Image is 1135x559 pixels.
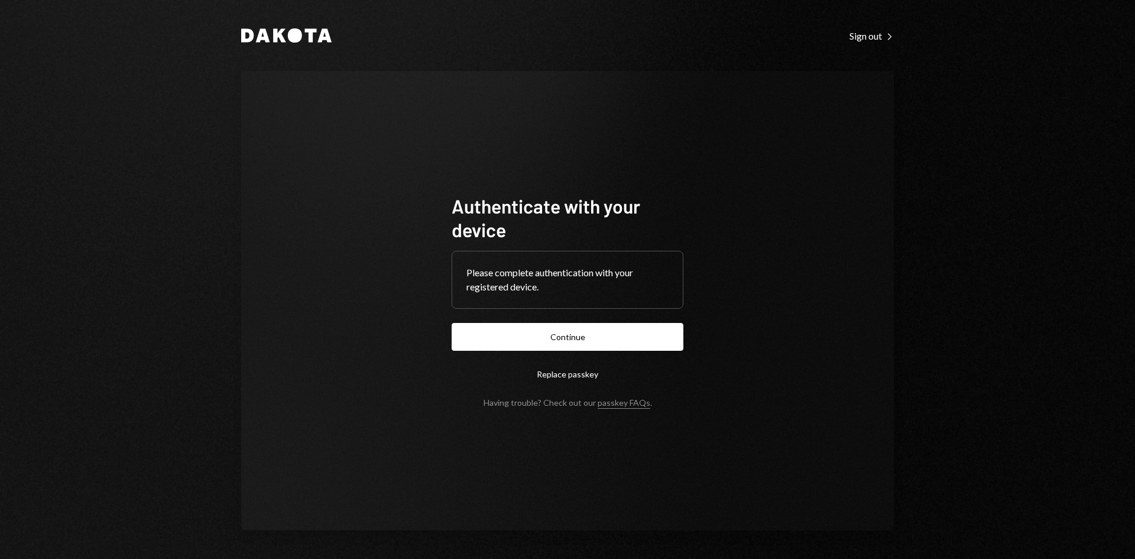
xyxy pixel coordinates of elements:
[452,194,683,241] h1: Authenticate with your device
[452,360,683,388] button: Replace passkey
[484,398,652,408] div: Having trouble? Check out our .
[598,398,650,409] a: passkey FAQs
[849,30,894,42] div: Sign out
[466,266,669,294] div: Please complete authentication with your registered device.
[849,29,894,42] a: Sign out
[452,323,683,351] button: Continue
